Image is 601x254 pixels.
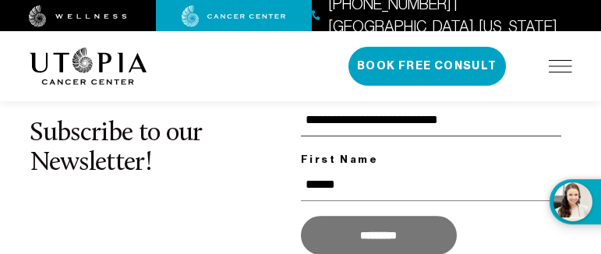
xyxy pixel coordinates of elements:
label: First Name [301,150,561,169]
h2: Subscribe to our Newsletter! [30,119,301,178]
img: cancer center [182,5,286,27]
img: logo [30,48,147,85]
img: wellness [29,5,127,27]
button: Book Free Consult [348,47,506,86]
img: icon-hamburger [549,60,572,72]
